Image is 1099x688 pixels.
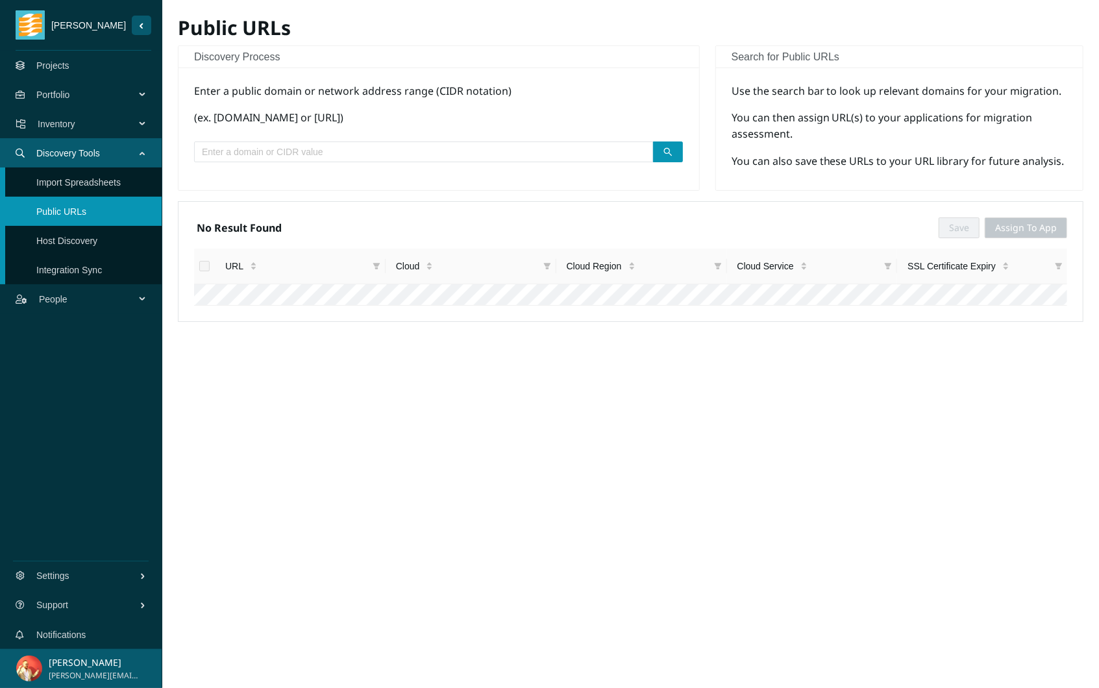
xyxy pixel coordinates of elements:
[567,259,622,273] span: Cloud Region
[39,280,140,319] span: People
[36,75,140,114] span: Portfolio
[897,249,1068,284] th: SSL Certificate Expiry
[367,249,386,284] span: filter
[1050,248,1068,284] span: filter
[653,141,683,162] button: search
[36,177,121,188] a: Import Spreadsheets
[732,154,1065,168] span: You can also save these URLs to your URL library for future analysis.
[36,630,86,640] a: Notifications
[36,60,69,71] a: Projects
[538,248,556,284] span: filter
[38,104,140,143] span: Inventory
[732,84,1062,98] span: Use the search bar to look up relevant domains for your migration.
[19,10,42,40] img: tidal_logo.png
[197,220,282,236] h5: No Result Found
[36,236,97,246] a: Host Discovery
[202,145,636,159] input: Enter a domain or CIDR value
[709,249,727,284] span: filter
[908,259,996,273] span: SSL Certificate Expiry
[879,249,897,284] span: filter
[194,84,512,98] span: Enter a public domain or network address range (CIDR notation)
[36,556,140,595] span: Settings
[215,249,386,284] th: URL
[49,670,139,682] span: [PERSON_NAME][EMAIL_ADDRESS][DOMAIN_NAME]
[16,656,42,682] img: a6b5a314a0dd5097ef3448b4b2654462
[732,46,1067,68] div: Search for Public URLs
[367,248,386,284] span: filter
[36,265,102,275] a: Integration Sync
[36,585,140,624] span: Support
[732,110,1033,141] span: You can then assign URL(s) to your applications for migration assessment.
[49,656,139,670] p: [PERSON_NAME]
[538,249,556,284] span: filter
[709,248,727,284] span: filter
[225,259,243,273] span: URL
[45,18,132,32] span: [PERSON_NAME]
[879,248,897,284] span: filter
[36,134,140,173] span: Discovery Tools
[396,259,420,273] span: Cloud
[737,259,794,273] span: Cloud Service
[194,46,684,68] div: Discovery Process
[727,249,898,284] th: Cloud Service
[36,206,86,217] a: Public URLs
[178,15,631,42] h2: Public URLs
[985,217,1067,238] button: Assign To App
[663,147,673,158] span: search
[556,249,727,284] th: Cloud Region
[194,110,343,125] span: (ex. [DOMAIN_NAME] or [URL])
[1050,249,1068,284] span: filter
[386,249,556,284] th: Cloud
[939,217,980,238] button: Save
